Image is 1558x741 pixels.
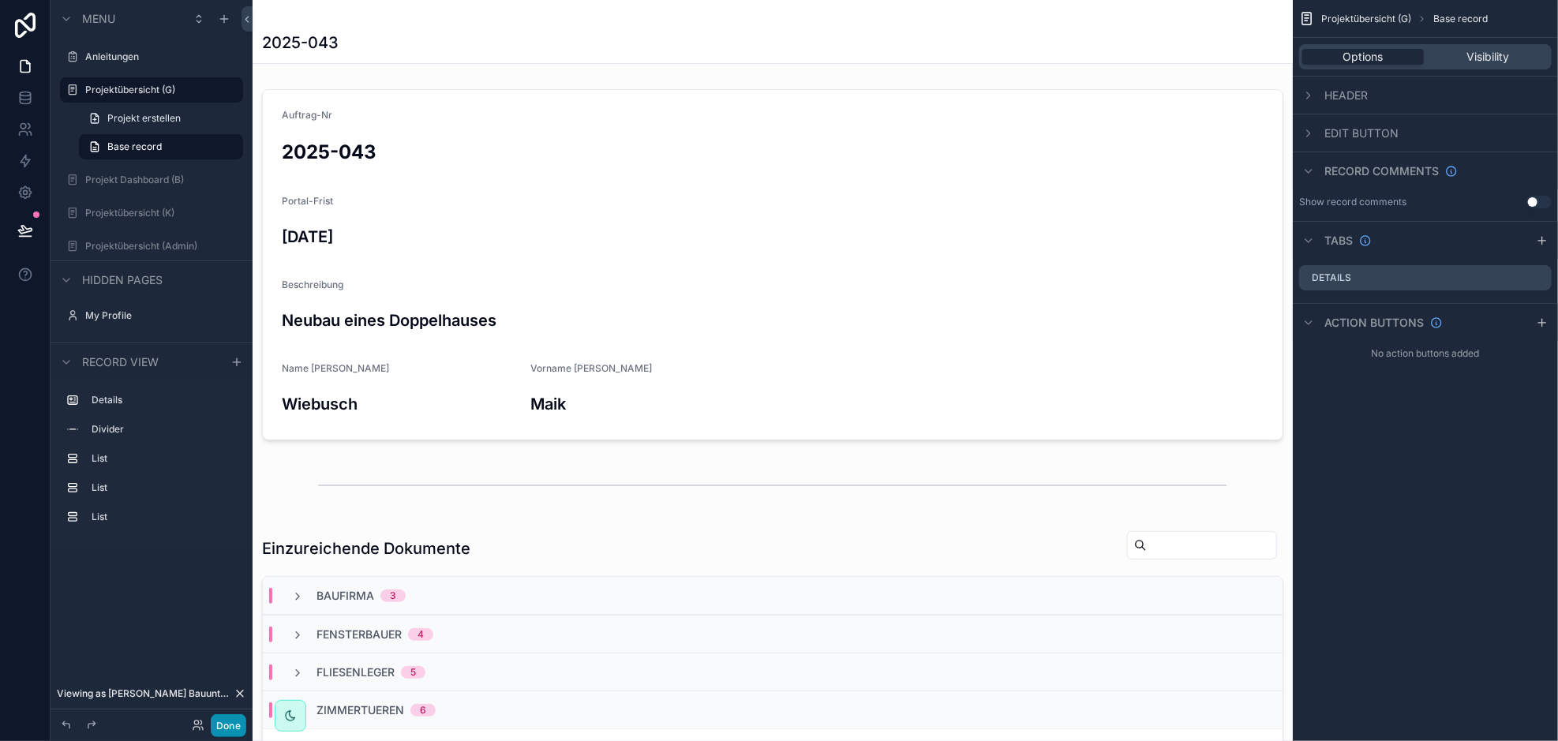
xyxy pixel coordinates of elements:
[107,112,181,125] span: Projekt erstellen
[1433,13,1488,25] span: Base record
[420,704,426,717] div: 6
[85,207,240,219] label: Projektübersicht (K)
[1293,341,1558,366] div: No action buttons added
[51,380,253,545] div: scrollable content
[1324,315,1424,331] span: Action buttons
[410,666,416,679] div: 5
[92,452,237,465] label: List
[1321,13,1411,25] span: Projektübersicht (G)
[1324,233,1353,249] span: Tabs
[1312,271,1351,284] label: Details
[1324,163,1439,179] span: Record comments
[79,134,243,159] a: Base record
[107,140,162,153] span: Base record
[316,702,404,718] span: Zimmertueren
[82,11,115,27] span: Menu
[85,174,240,186] label: Projekt Dashboard (B)
[85,240,240,253] label: Projektübersicht (Admin)
[85,84,234,96] label: Projektübersicht (G)
[92,481,237,494] label: List
[85,309,240,322] label: My Profile
[79,106,243,131] a: Projekt erstellen
[418,628,424,641] div: 4
[390,589,396,602] div: 3
[92,423,237,436] label: Divider
[316,627,402,642] span: Fensterbauer
[316,664,395,680] span: Fliesenleger
[92,511,237,523] label: List
[1324,88,1368,103] span: Header
[1343,49,1384,65] span: Options
[1466,49,1509,65] span: Visibility
[262,32,339,54] h1: 2025-043
[1299,196,1406,208] div: Show record comments
[82,354,159,370] span: Record view
[85,51,240,63] label: Anleitungen
[57,687,234,700] span: Viewing as [PERSON_NAME] Bauunternehmen GmbH
[211,714,246,737] button: Done
[82,272,163,288] span: Hidden pages
[1324,125,1399,141] span: Edit button
[316,588,374,604] span: Baufirma
[92,394,237,406] label: Details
